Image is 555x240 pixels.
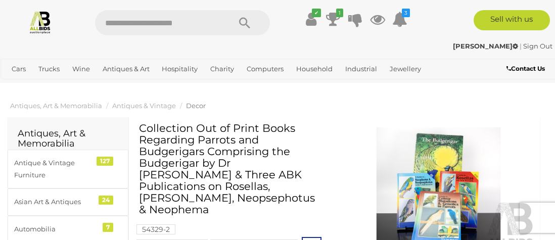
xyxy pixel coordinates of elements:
[506,63,547,74] a: Contact Us
[303,10,318,28] a: ✔
[392,10,407,28] a: 3
[453,42,518,50] strong: [PERSON_NAME]
[14,196,98,208] div: Asian Art & Antiques
[18,129,118,149] h2: Antiques, Art & Memorabilia
[14,223,98,235] div: Automobilia
[474,10,550,30] a: Sell with us
[8,188,128,215] a: Asian Art & Antiques 24
[312,9,321,17] i: ✔
[206,61,238,77] a: Charity
[8,150,128,188] a: Antique & Vintage Furniture 127
[336,9,343,17] i: 1
[520,42,522,50] span: |
[506,65,545,72] b: Contact Us
[34,61,64,77] a: Trucks
[136,224,175,234] mark: 54329-2
[39,77,68,94] a: Sports
[10,102,102,110] a: Antiques, Art & Memorabilia
[243,61,288,77] a: Computers
[186,102,206,110] a: Decor
[292,61,337,77] a: Household
[28,10,52,34] img: Allbids.com.au
[341,61,381,77] a: Industrial
[68,61,94,77] a: Wine
[136,225,175,233] a: 54329-2
[158,61,202,77] a: Hospitality
[97,157,113,166] div: 127
[8,77,35,94] a: Office
[99,61,154,77] a: Antiques & Art
[8,61,30,77] a: Cars
[14,157,98,181] div: Antique & Vintage Furniture
[139,122,325,216] h1: Collection Out of Print Books Regarding Parrots and Budgerigars Comprising the Budgerigar by Dr [...
[402,9,410,17] i: 3
[112,102,176,110] a: Antiques & Vintage
[99,196,113,205] div: 24
[219,10,270,35] button: Search
[453,42,520,50] a: [PERSON_NAME]
[523,42,552,50] a: Sign Out
[103,223,113,232] div: 7
[73,77,153,94] a: [GEOGRAPHIC_DATA]
[386,61,425,77] a: Jewellery
[326,10,341,28] a: 1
